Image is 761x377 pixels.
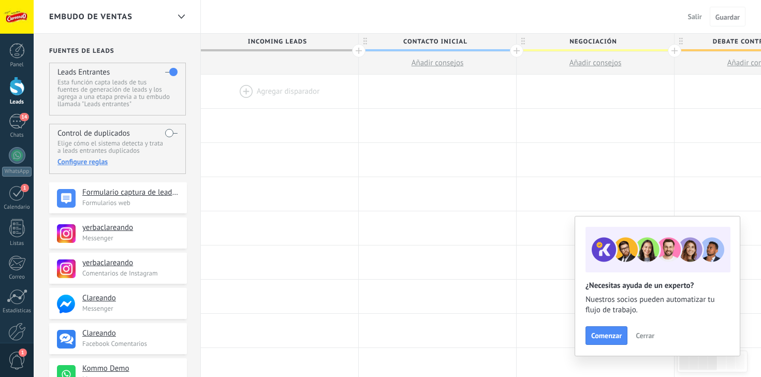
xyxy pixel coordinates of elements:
button: Guardar [710,7,745,26]
button: Comenzar [586,326,627,345]
h2: ¿Necesitas ayuda de un experto? [586,281,729,291]
h2: Fuentes de leads [49,47,187,55]
div: Negociación [517,34,674,49]
div: Embudo de ventas [172,7,190,27]
p: Elige cómo el sistema detecta y trata a leads entrantes duplicados [57,140,177,154]
h4: Kommo Demo [82,364,179,374]
span: Añadir consejos [569,58,622,68]
h4: yerbaclareando [82,258,179,268]
h4: Leads Entrantes [57,67,110,77]
div: Correo [2,274,32,281]
h4: Formulario captura de leads b2b [82,187,179,198]
h4: Clareando [82,293,179,303]
div: Estadísticas [2,308,32,314]
span: Contacto inicial [359,34,511,50]
p: Messenger [82,234,181,242]
span: Comenzar [591,332,622,339]
span: 1 [21,184,29,192]
div: Chats [2,132,32,139]
span: Cerrar [636,332,654,339]
span: Salir [688,12,702,21]
div: Contacto inicial [359,34,516,49]
div: Incoming leads [201,34,358,49]
p: Facebook Comentarios [82,339,181,348]
div: Panel [2,62,32,68]
div: Listas [2,240,32,247]
div: WhatsApp [2,167,32,177]
span: Nuestros socios pueden automatizar tu flujo de trabajo. [586,295,729,315]
p: Formularios web [82,198,181,207]
p: Messenger [82,304,181,313]
span: Negociación [517,34,669,50]
button: Añadir consejos [517,52,674,74]
span: Añadir consejos [412,58,464,68]
span: Embudo de ventas [49,12,133,22]
span: 1 [19,349,27,357]
div: Calendario [2,204,32,211]
button: Cerrar [631,328,659,343]
h4: yerbaclareando [82,223,179,233]
span: 14 [20,113,28,121]
span: Incoming leads [201,34,353,50]
div: Leads [2,99,32,106]
span: Guardar [715,13,740,21]
h4: Clareando [82,328,179,339]
button: Añadir consejos [359,52,516,74]
p: Esta función capta leads de tus fuentes de generación de leads y los agrega a una etapa previa a ... [57,79,177,108]
button: Salir [684,9,706,24]
div: Configure reglas [57,157,177,166]
p: Comentarios de Instagram [82,269,181,278]
h4: Control de duplicados [57,128,130,138]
